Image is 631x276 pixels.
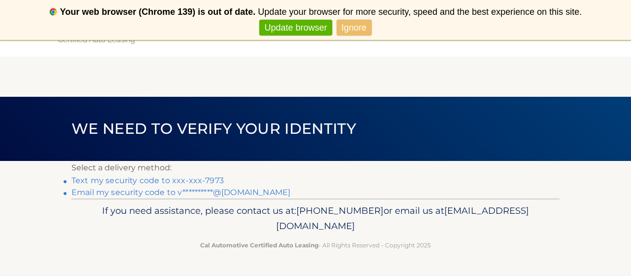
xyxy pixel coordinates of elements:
[200,241,318,249] strong: Cal Automotive Certified Auto Leasing
[71,176,224,185] a: Text my security code to xxx-xxx-7973
[78,203,553,235] p: If you need assistance, please contact us at: or email us at
[71,119,356,138] span: We need to verify your identity
[296,205,384,216] span: [PHONE_NUMBER]
[60,7,256,17] b: Your web browser (Chrome 139) is out of date.
[78,240,553,250] p: - All Rights Reserved - Copyright 2025
[71,161,560,175] p: Select a delivery method:
[337,20,372,36] a: Ignore
[259,20,332,36] a: Update browser
[258,7,582,17] span: Update your browser for more security, speed and the best experience on this site.
[71,188,290,197] a: Email my security code to v**********@[DOMAIN_NAME]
